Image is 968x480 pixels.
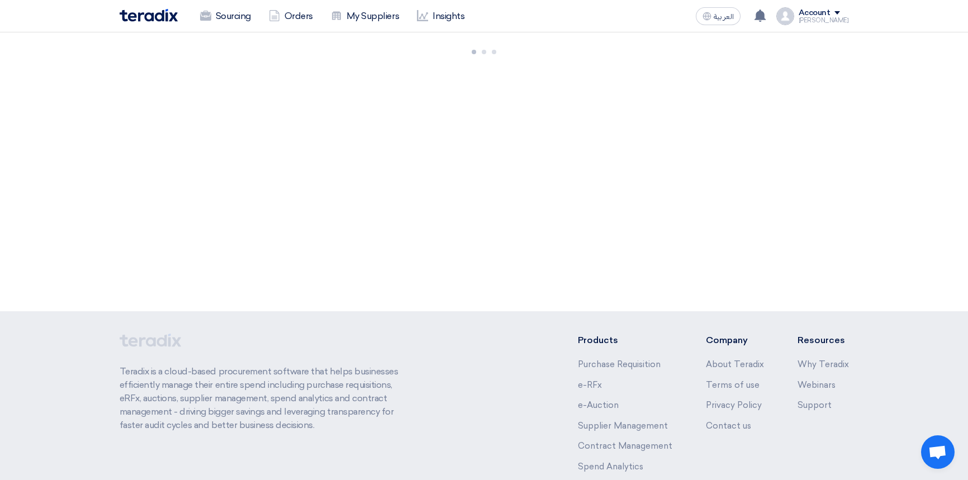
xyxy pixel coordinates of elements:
img: profile_test.png [776,7,794,25]
a: Support [798,400,832,410]
a: Supplier Management [578,421,668,431]
li: Company [706,334,764,347]
a: Contract Management [578,441,672,451]
a: Why Teradix [798,359,849,369]
a: Webinars [798,380,836,390]
a: Terms of use [706,380,760,390]
a: Spend Analytics [578,462,643,472]
p: Teradix is a cloud-based procurement software that helps businesses efficiently manage their enti... [120,365,411,432]
a: e-RFx [578,380,602,390]
a: Orders [260,4,322,28]
div: [PERSON_NAME] [799,17,849,23]
a: My Suppliers [322,4,408,28]
img: Teradix logo [120,9,178,22]
li: Resources [798,334,849,347]
a: Open chat [921,435,955,469]
a: e-Auction [578,400,619,410]
a: Insights [408,4,473,28]
a: Contact us [706,421,751,431]
a: Purchase Requisition [578,359,661,369]
div: Account [799,8,831,18]
button: العربية [696,7,741,25]
a: About Teradix [706,359,764,369]
a: Privacy Policy [706,400,762,410]
span: العربية [714,13,734,21]
li: Products [578,334,672,347]
a: Sourcing [191,4,260,28]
